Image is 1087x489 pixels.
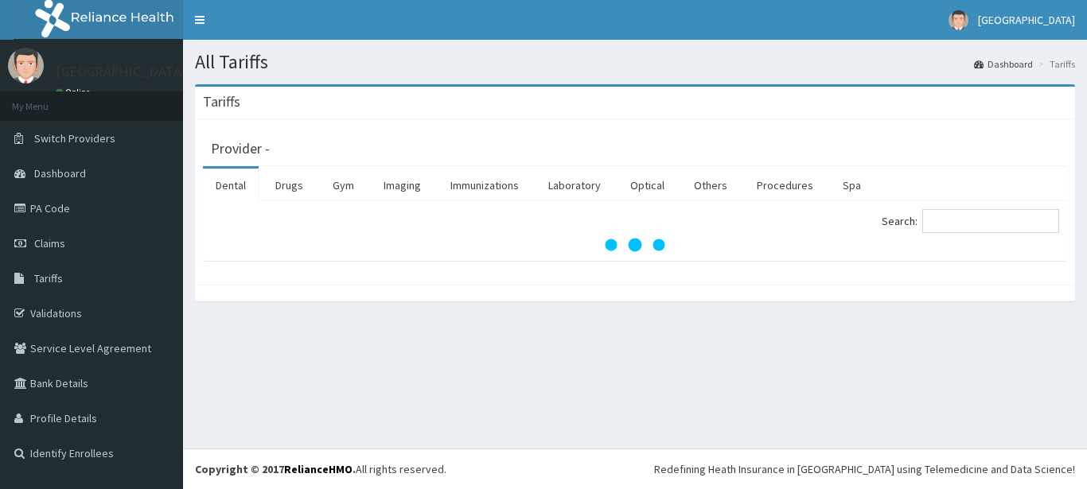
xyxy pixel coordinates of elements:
[34,236,65,250] span: Claims
[654,461,1075,477] div: Redefining Heath Insurance in [GEOGRAPHIC_DATA] using Telemedicine and Data Science!
[974,57,1033,71] a: Dashboard
[536,169,614,202] a: Laboratory
[603,213,667,277] svg: audio-loading
[371,169,434,202] a: Imaging
[56,87,94,98] a: Online
[830,169,874,202] a: Spa
[8,48,44,83] img: User Image
[195,462,356,476] strong: Copyright © 2017 .
[34,166,86,180] span: Dashboard
[320,169,367,202] a: Gym
[922,209,1059,233] input: Search:
[183,448,1087,489] footer: All rights reserved.
[203,95,240,109] h3: Tariffs
[882,209,1059,233] label: Search:
[211,142,270,156] h3: Provider -
[438,169,532,202] a: Immunizations
[284,462,353,476] a: RelianceHMO
[949,10,968,30] img: User Image
[1034,57,1075,71] li: Tariffs
[744,169,826,202] a: Procedures
[203,169,259,202] a: Dental
[681,169,740,202] a: Others
[34,271,63,285] span: Tariffs
[978,13,1075,27] span: [GEOGRAPHIC_DATA]
[34,131,115,146] span: Switch Providers
[618,169,677,202] a: Optical
[195,52,1075,72] h1: All Tariffs
[56,64,187,79] p: [GEOGRAPHIC_DATA]
[263,169,316,202] a: Drugs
